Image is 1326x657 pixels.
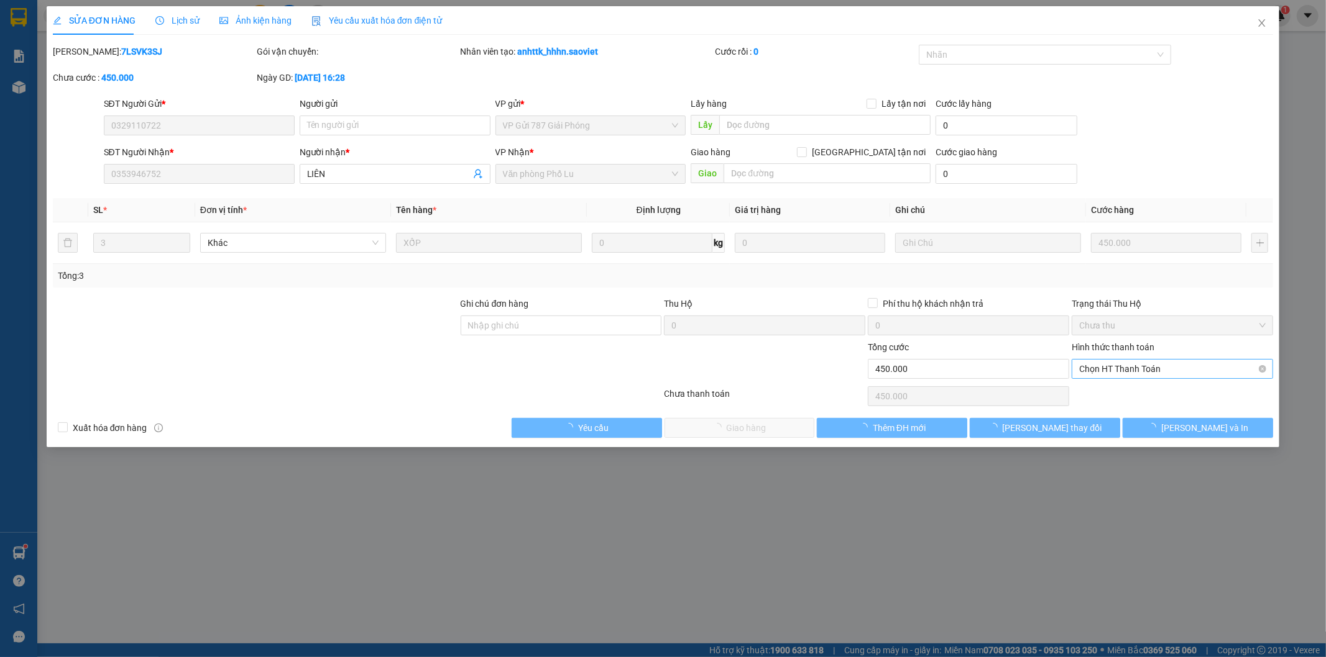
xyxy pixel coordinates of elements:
[724,163,931,183] input: Dọc đường
[311,16,321,26] img: icon
[989,423,1003,432] span: loading
[219,16,228,25] span: picture
[93,205,103,215] span: SL
[495,97,686,111] div: VP gửi
[663,387,867,409] div: Chưa thanh toán
[58,233,78,253] button: delete
[200,205,247,215] span: Đơn vị tính
[300,97,490,111] div: Người gửi
[53,45,254,58] div: [PERSON_NAME]:
[53,71,254,84] div: Chưa cước :
[300,145,490,159] div: Người nhận
[1091,205,1134,215] span: Cước hàng
[664,299,693,309] span: Thu Hộ
[877,97,931,111] span: Lấy tận nơi
[257,45,458,58] div: Gói vận chuyển:
[873,421,926,435] span: Thêm ĐH mới
[807,145,931,159] span: [GEOGRAPHIC_DATA] tận nơi
[155,16,200,25] span: Lịch sử
[890,198,1086,222] th: Ghi chú
[735,233,885,253] input: 0
[970,418,1120,438] button: [PERSON_NAME] thay đổi
[936,116,1077,135] input: Cước lấy hàng
[461,315,662,335] input: Ghi chú đơn hàng
[719,115,931,135] input: Dọc đường
[503,165,679,183] span: Văn phòng Phố Lu
[859,423,873,432] span: loading
[691,115,719,135] span: Lấy
[101,73,134,83] b: 450.000
[868,342,909,352] span: Tổng cước
[495,147,530,157] span: VP Nhận
[691,147,730,157] span: Giao hàng
[396,233,582,253] input: VD: Bàn, Ghế
[295,73,345,83] b: [DATE] 16:28
[396,205,436,215] span: Tên hàng
[1245,6,1279,41] button: Close
[461,299,529,309] label: Ghi chú đơn hàng
[712,233,725,253] span: kg
[817,418,967,438] button: Thêm ĐH mới
[503,116,679,135] span: VP Gửi 787 Giải Phóng
[68,421,152,435] span: Xuất hóa đơn hàng
[1251,233,1268,253] button: plus
[461,45,713,58] div: Nhân viên tạo:
[936,147,997,157] label: Cước giao hàng
[1079,360,1266,378] span: Chọn HT Thanh Toán
[878,297,988,310] span: Phí thu hộ khách nhận trả
[1072,297,1273,310] div: Trạng thái Thu Hộ
[715,45,916,58] div: Cước rồi :
[1123,418,1273,438] button: [PERSON_NAME] và In
[691,99,727,109] span: Lấy hàng
[1072,342,1154,352] label: Hình thức thanh toán
[1161,421,1248,435] span: [PERSON_NAME] và In
[1079,316,1266,335] span: Chưa thu
[53,16,62,25] span: edit
[473,169,483,179] span: user-add
[1003,421,1102,435] span: [PERSON_NAME] thay đổi
[691,163,724,183] span: Giao
[936,164,1077,184] input: Cước giao hàng
[936,99,992,109] label: Cước lấy hàng
[578,421,609,435] span: Yêu cầu
[564,423,578,432] span: loading
[155,16,164,25] span: clock-circle
[665,418,815,438] button: Giao hàng
[311,16,443,25] span: Yêu cầu xuất hóa đơn điện tử
[257,71,458,84] div: Ngày GD:
[1148,423,1161,432] span: loading
[895,233,1081,253] input: Ghi Chú
[512,418,662,438] button: Yêu cầu
[219,16,292,25] span: Ảnh kiện hàng
[735,205,781,215] span: Giá trị hàng
[53,16,136,25] span: SỬA ĐƠN HÀNG
[1259,365,1266,373] span: close-circle
[637,205,681,215] span: Định lượng
[154,424,163,432] span: info-circle
[58,269,512,283] div: Tổng: 3
[753,47,758,57] b: 0
[1091,233,1241,253] input: 0
[121,47,162,57] b: 7LSVK3SJ
[1257,18,1267,28] span: close
[104,145,295,159] div: SĐT Người Nhận
[208,233,379,252] span: Khác
[518,47,599,57] b: anhttk_hhhn.saoviet
[104,97,295,111] div: SĐT Người Gửi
